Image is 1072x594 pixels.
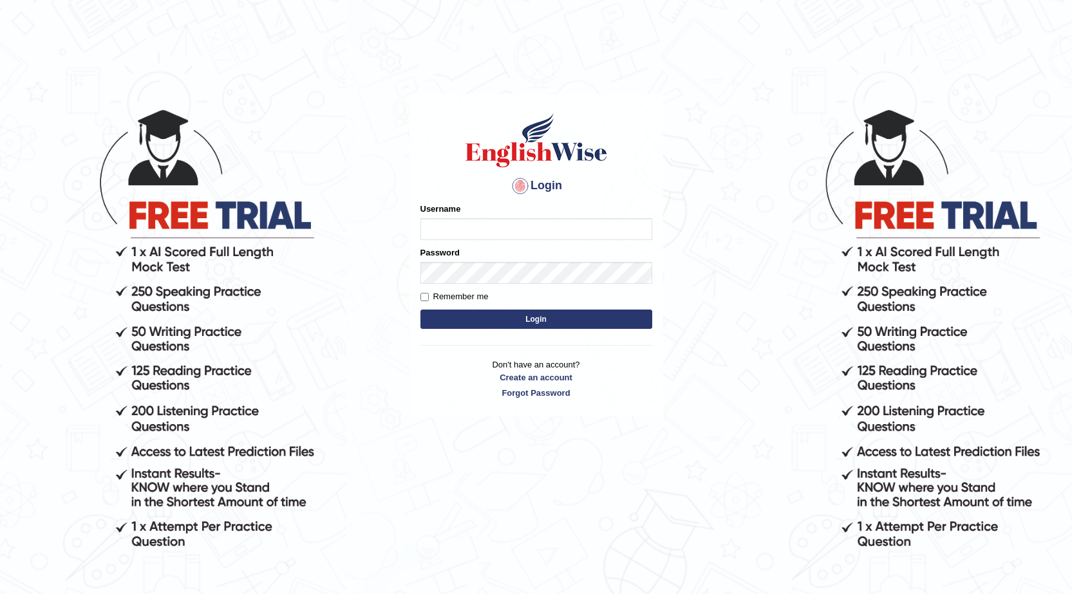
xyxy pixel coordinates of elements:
[420,387,652,399] a: Forgot Password
[420,176,652,196] h4: Login
[420,371,652,384] a: Create an account
[420,358,652,398] p: Don't have an account?
[420,293,429,301] input: Remember me
[420,246,460,259] label: Password
[420,310,652,329] button: Login
[420,203,461,215] label: Username
[420,290,489,303] label: Remember me
[463,111,610,169] img: Logo of English Wise sign in for intelligent practice with AI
